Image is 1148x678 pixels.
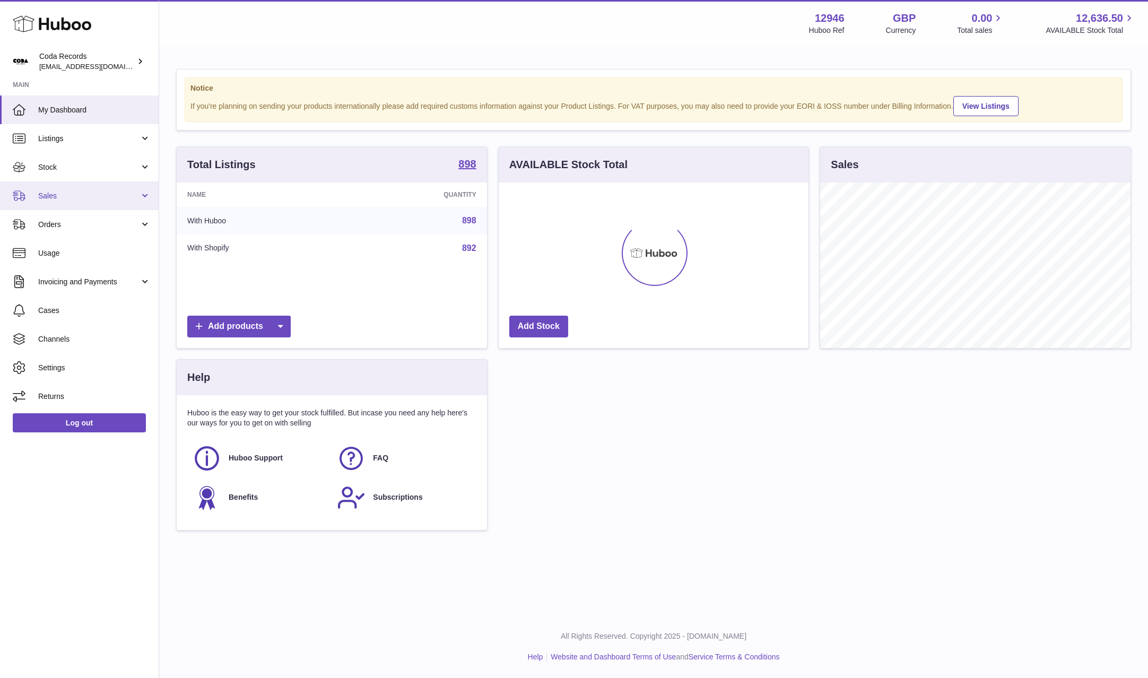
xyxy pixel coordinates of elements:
[193,483,326,512] a: Benefits
[1046,11,1135,36] a: 12,636.50 AVAILABLE Stock Total
[13,54,29,69] img: haz@pcatmedia.com
[957,25,1004,36] span: Total sales
[1046,25,1135,36] span: AVAILABLE Stock Total
[187,316,291,337] a: Add products
[38,191,140,201] span: Sales
[229,492,258,502] span: Benefits
[1076,11,1123,25] span: 12,636.50
[458,159,476,169] strong: 898
[462,216,476,225] a: 898
[509,316,568,337] a: Add Stock
[38,162,140,172] span: Stock
[547,652,779,662] li: and
[528,653,543,661] a: Help
[39,51,135,72] div: Coda Records
[38,105,151,115] span: My Dashboard
[462,244,476,253] a: 892
[893,11,916,25] strong: GBP
[193,444,326,473] a: Huboo Support
[39,62,156,71] span: [EMAIL_ADDRESS][DOMAIN_NAME]
[809,25,845,36] div: Huboo Ref
[957,11,1004,36] a: 0.00 Total sales
[38,392,151,402] span: Returns
[187,370,210,385] h3: Help
[177,182,344,207] th: Name
[886,25,916,36] div: Currency
[337,483,471,512] a: Subscriptions
[187,408,476,428] p: Huboo is the easy way to get your stock fulfilled. But incase you need any help here's our ways f...
[953,96,1019,116] a: View Listings
[13,413,146,432] a: Log out
[373,453,388,463] span: FAQ
[38,277,140,287] span: Invoicing and Payments
[972,11,993,25] span: 0.00
[177,234,344,262] td: With Shopify
[831,158,858,172] h3: Sales
[38,220,140,230] span: Orders
[190,83,1117,93] strong: Notice
[815,11,845,25] strong: 12946
[38,134,140,144] span: Listings
[551,653,676,661] a: Website and Dashboard Terms of Use
[229,453,283,463] span: Huboo Support
[689,653,780,661] a: Service Terms & Conditions
[373,492,422,502] span: Subscriptions
[190,94,1117,116] div: If you're planning on sending your products internationally please add required customs informati...
[458,159,476,171] a: 898
[344,182,486,207] th: Quantity
[187,158,256,172] h3: Total Listings
[38,306,151,316] span: Cases
[177,207,344,234] td: With Huboo
[337,444,471,473] a: FAQ
[509,158,628,172] h3: AVAILABLE Stock Total
[38,248,151,258] span: Usage
[168,631,1140,641] p: All Rights Reserved. Copyright 2025 - [DOMAIN_NAME]
[38,334,151,344] span: Channels
[38,363,151,373] span: Settings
